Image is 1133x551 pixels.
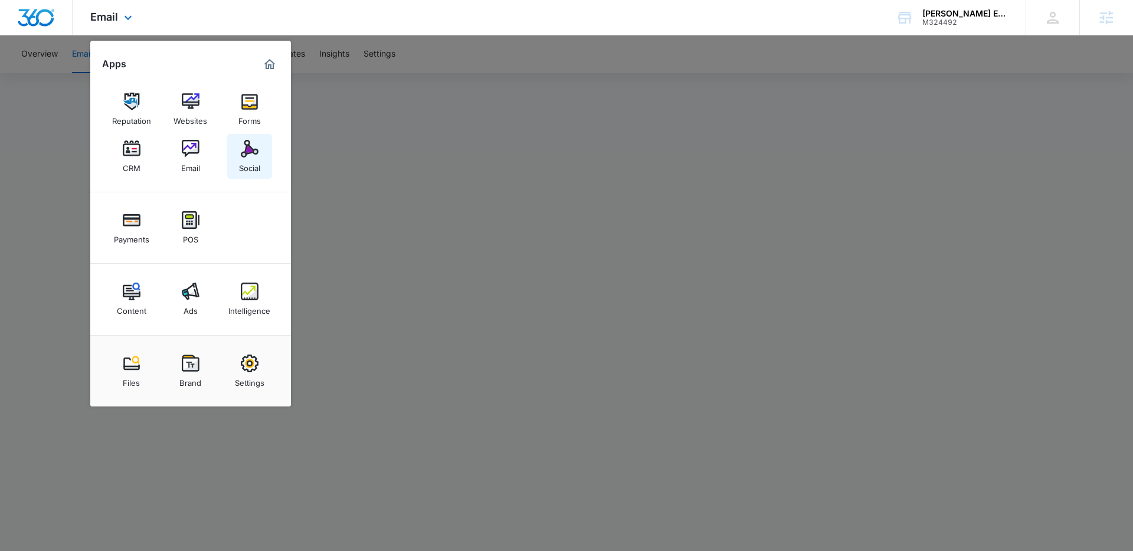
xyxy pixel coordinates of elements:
div: Email [181,158,200,173]
div: Content [117,300,146,316]
a: Marketing 360® Dashboard [260,55,279,74]
a: Social [227,134,272,179]
a: Forms [227,87,272,132]
div: Reputation [112,110,151,126]
a: Ads [168,277,213,322]
div: Social [239,158,260,173]
h2: Apps [102,58,126,70]
div: Intelligence [228,300,270,316]
div: Ads [184,300,198,316]
div: account id [922,18,1008,27]
a: Reputation [109,87,154,132]
a: Websites [168,87,213,132]
div: account name [922,9,1008,18]
a: Brand [168,349,213,393]
a: Email [168,134,213,179]
div: POS [183,229,198,244]
a: Content [109,277,154,322]
a: POS [168,205,213,250]
a: Files [109,349,154,393]
div: Websites [173,110,207,126]
a: Intelligence [227,277,272,322]
div: Brand [179,372,201,388]
span: Email [90,11,118,23]
div: Forms [238,110,261,126]
div: Settings [235,372,264,388]
div: CRM [123,158,140,173]
a: Settings [227,349,272,393]
div: Payments [114,229,149,244]
a: CRM [109,134,154,179]
a: Payments [109,205,154,250]
div: Files [123,372,140,388]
